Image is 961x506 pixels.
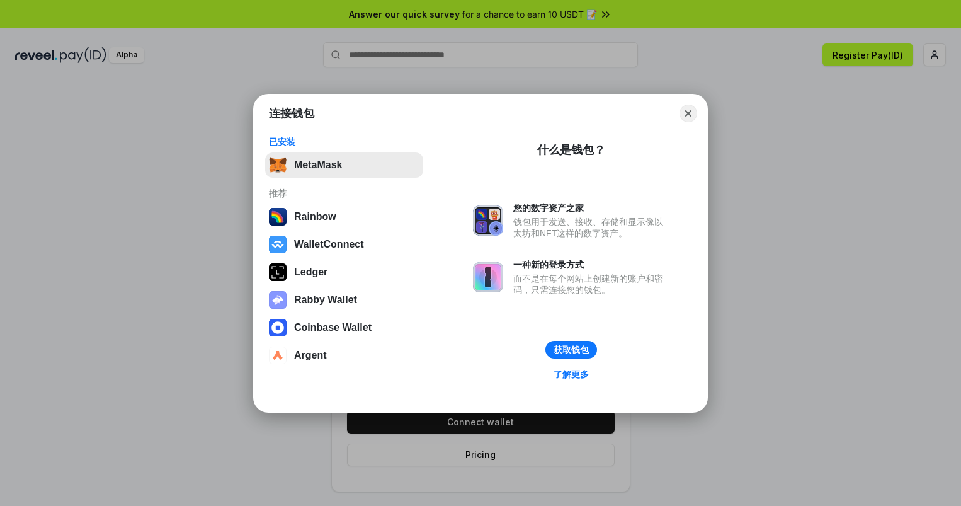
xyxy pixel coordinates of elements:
div: Rabby Wallet [294,294,357,306]
div: 您的数字资产之家 [513,202,669,214]
div: 什么是钱包？ [537,142,605,158]
button: Rabby Wallet [265,287,423,313]
button: MetaMask [265,152,423,178]
button: 获取钱包 [545,341,597,359]
div: 一种新的登录方式 [513,259,669,270]
button: Rainbow [265,204,423,229]
div: 已安装 [269,136,419,147]
img: svg+xml,%3Csvg%20width%3D%2228%22%20height%3D%2228%22%20viewBox%3D%220%200%2028%2028%22%20fill%3D... [269,347,287,364]
div: 推荐 [269,188,419,199]
div: 而不是在每个网站上创建新的账户和密码，只需连接您的钱包。 [513,273,669,296]
img: svg+xml,%3Csvg%20xmlns%3D%22http%3A%2F%2Fwww.w3.org%2F2000%2Fsvg%22%20fill%3D%22none%22%20viewBox... [269,291,287,309]
button: Coinbase Wallet [265,315,423,340]
button: Ledger [265,260,423,285]
div: WalletConnect [294,239,364,250]
img: svg+xml,%3Csvg%20width%3D%2228%22%20height%3D%2228%22%20viewBox%3D%220%200%2028%2028%22%20fill%3D... [269,319,287,336]
button: WalletConnect [265,232,423,257]
div: Argent [294,350,327,361]
img: svg+xml,%3Csvg%20xmlns%3D%22http%3A%2F%2Fwww.w3.org%2F2000%2Fsvg%22%20fill%3D%22none%22%20viewBox... [473,262,503,292]
div: Coinbase Wallet [294,322,372,333]
h1: 连接钱包 [269,106,314,121]
div: 钱包用于发送、接收、存储和显示像以太坊和NFT这样的数字资产。 [513,216,669,239]
button: Argent [265,343,423,368]
img: svg+xml,%3Csvg%20xmlns%3D%22http%3A%2F%2Fwww.w3.org%2F2000%2Fsvg%22%20fill%3D%22none%22%20viewBox... [473,205,503,236]
div: Ledger [294,267,327,278]
img: svg+xml,%3Csvg%20width%3D%22120%22%20height%3D%22120%22%20viewBox%3D%220%200%20120%20120%22%20fil... [269,208,287,226]
button: Close [680,105,697,122]
div: 获取钱包 [554,344,589,355]
a: 了解更多 [546,366,596,382]
div: 了解更多 [554,369,589,380]
div: Rainbow [294,211,336,222]
img: svg+xml,%3Csvg%20width%3D%2228%22%20height%3D%2228%22%20viewBox%3D%220%200%2028%2028%22%20fill%3D... [269,236,287,253]
div: MetaMask [294,159,342,171]
img: svg+xml,%3Csvg%20xmlns%3D%22http%3A%2F%2Fwww.w3.org%2F2000%2Fsvg%22%20width%3D%2228%22%20height%3... [269,263,287,281]
img: svg+xml,%3Csvg%20fill%3D%22none%22%20height%3D%2233%22%20viewBox%3D%220%200%2035%2033%22%20width%... [269,156,287,174]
